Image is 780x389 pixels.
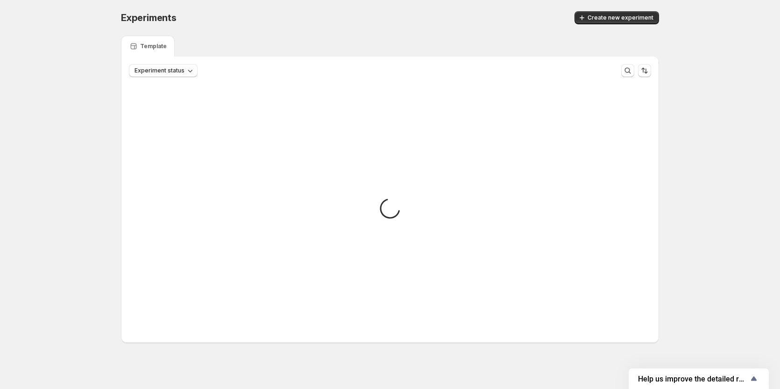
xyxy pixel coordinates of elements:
button: Sort the results [638,64,651,77]
span: Create new experiment [588,14,653,22]
button: Experiment status [129,64,198,77]
p: Template [140,43,167,50]
span: Experiment status [135,67,184,74]
button: Create new experiment [574,11,659,24]
span: Experiments [121,12,177,23]
span: Help us improve the detailed report for A/B campaigns [638,375,748,383]
button: Show survey - Help us improve the detailed report for A/B campaigns [638,373,759,384]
